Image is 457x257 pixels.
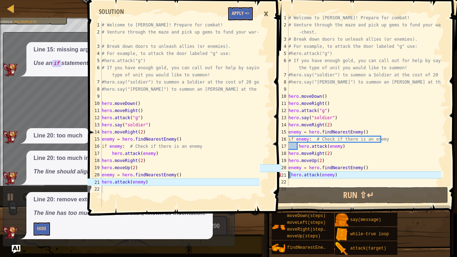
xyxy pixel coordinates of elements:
[14,20,37,24] span: Incomplete
[87,128,102,136] div: 14
[34,46,189,54] p: Line 15: missing argument in
[87,21,102,29] div: 1
[87,57,102,64] div: 5
[335,242,348,256] img: portrait.png
[274,100,288,107] div: 11
[274,136,288,143] div: 16
[287,220,326,225] span: moveLeft(steps)
[350,246,386,251] span: attack(target)
[274,157,288,164] div: 19
[274,43,288,50] div: 4
[274,128,288,136] div: 15
[274,86,288,93] div: 9
[34,210,206,216] em: The line has too much space at the start, known as indentation.
[274,71,288,79] div: 7
[12,20,14,24] span: :
[87,43,102,50] div: 3
[335,228,348,241] img: portrait.png
[274,143,288,150] div: 17
[3,172,17,185] img: AI
[274,36,288,43] div: 3
[350,232,389,237] span: while-true loop
[274,14,288,21] div: 1
[34,168,193,175] em: The line should align with the assignment at Line 18.
[87,107,102,114] div: 11
[274,121,288,128] div: 14
[287,227,328,232] span: moveRight(steps)
[87,121,102,128] div: 13
[87,29,102,43] div: 2
[87,64,102,79] div: 6
[274,79,288,86] div: 8
[87,186,102,193] div: 22
[87,136,102,143] div: 15
[274,57,288,71] div: 6
[274,93,288,100] div: 10
[87,157,102,164] div: 18
[52,60,61,67] code: if
[87,143,102,150] div: 16
[3,131,17,143] img: AI
[335,213,348,227] img: portrait.png
[34,222,50,236] button: Hide
[95,7,127,16] div: Solution
[274,164,288,171] div: 20
[87,93,102,100] div: 9
[274,107,288,114] div: 12
[87,150,102,157] div: 17
[87,164,102,171] div: 19
[87,178,102,186] div: 21
[287,245,333,250] span: findNearestEnemy()
[87,79,102,86] div: 7
[274,114,288,121] div: 13
[34,196,206,204] p: Line 20: remove extra space before
[274,150,288,157] div: 18
[34,154,193,162] p: Line 20: too much indentation on
[34,60,189,66] em: Use an statement to check if there is a .
[350,217,381,222] span: say(message)
[228,7,253,20] button: Apply =>
[3,226,17,239] img: AI
[3,63,17,76] img: AI
[34,132,82,140] p: Line 20: too much
[87,171,102,178] div: 20
[274,186,288,193] div: 23
[87,114,102,121] div: 12
[269,187,448,203] button: Run ⇧↵
[87,86,102,93] div: 8
[260,6,272,22] div: ×
[12,245,20,253] button: Ask AI
[274,50,288,57] div: 5
[287,213,326,218] span: moveDown(steps)
[274,178,288,186] div: 22
[274,21,288,36] div: 2
[274,171,288,178] div: 21
[87,100,102,107] div: 10
[287,234,321,239] span: moveUp(steps)
[87,50,102,57] div: 4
